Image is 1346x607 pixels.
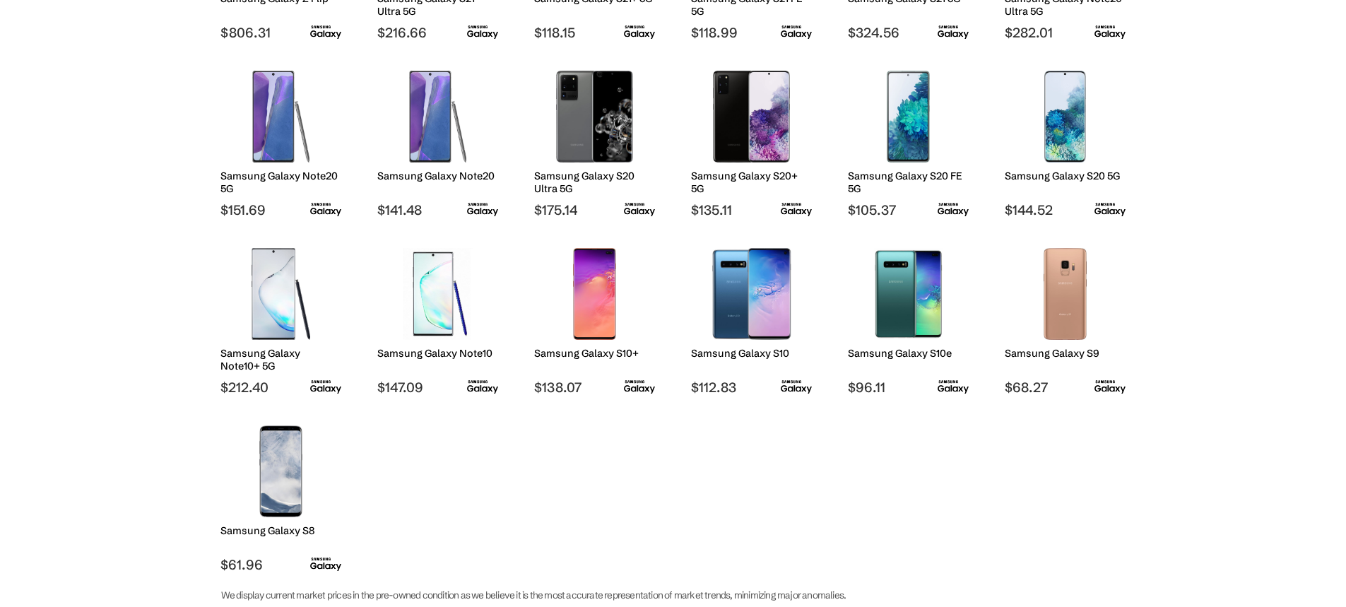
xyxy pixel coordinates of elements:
[221,587,1103,604] p: We display current market prices in the pre-owned condition as we believe it is the most accurate...
[685,64,819,218] a: Galaxy S20+ 5G Samsung Galaxy S20+ 5G $135.11 galaxy-logo
[691,201,812,218] span: $135.11
[528,64,662,218] a: Galaxy S20+ 5G Samsung Galaxy S20 Ultra 5G $175.14 galaxy-logo
[220,201,341,218] span: $151.69
[220,379,341,396] span: $212.40
[231,71,331,163] img: Galaxy Note20 5G
[858,248,958,340] img: Galaxy S10e
[848,201,969,218] span: $105.37
[214,64,348,218] a: Galaxy Note20 5G Samsung Galaxy Note20 5G $151.69 galaxy-logo
[220,347,341,372] h2: Samsung Galaxy Note10+ 5G
[545,71,644,163] img: Galaxy S20+ 5G
[848,347,969,360] h2: Samsung Galaxy S10e
[1005,379,1126,396] span: $68.27
[848,379,969,396] span: $96.11
[624,23,655,41] img: galaxy-logo
[1094,201,1126,218] img: galaxy-logo
[214,418,348,573] a: Galaxy S8 Samsung Galaxy S8 $61.96 galaxy-logo
[545,248,644,340] img: Galaxy S10+
[534,24,655,41] span: $118.15
[1015,248,1115,340] img: Galaxy S9
[1094,378,1126,396] img: galaxy-logo
[231,248,331,340] img: Galaxy Note10+ 5G
[691,347,812,360] h2: Samsung Galaxy S10
[467,23,498,41] img: galaxy-logo
[998,241,1133,396] a: Galaxy S9 Samsung Galaxy S9 $68.27 galaxy-logo
[1094,23,1126,41] img: galaxy-logo
[938,378,969,396] img: galaxy-logo
[220,556,341,573] span: $61.96
[467,201,498,218] img: galaxy-logo
[377,379,498,396] span: $147.09
[371,241,505,396] a: Galaxy Note10 Samsung Galaxy Note10 $147.09 galaxy-logo
[220,170,341,195] h2: Samsung Galaxy Note20 5G
[938,23,969,41] img: galaxy-logo
[377,201,498,218] span: $141.48
[310,555,341,573] img: galaxy-logo
[691,170,812,195] h2: Samsung Galaxy S20+ 5G
[310,23,341,41] img: galaxy-logo
[624,378,655,396] img: galaxy-logo
[1005,347,1126,360] h2: Samsung Galaxy S9
[377,347,498,360] h2: Samsung Galaxy Note10
[781,23,812,41] img: galaxy-logo
[528,241,662,396] a: Galaxy S10+ Samsung Galaxy S10+ $138.07 galaxy-logo
[858,71,958,163] img: Galaxy S20 FE 5G
[310,378,341,396] img: galaxy-logo
[998,64,1133,218] a: Galaxy S20 5G Samsung Galaxy S20 5G $144.52 galaxy-logo
[938,201,969,218] img: galaxy-logo
[388,71,488,163] img: Galaxy Note20
[691,24,812,41] span: $118.99
[214,241,348,396] a: Galaxy Note10+ 5G Samsung Galaxy Note10+ 5G $212.40 galaxy-logo
[534,201,655,218] span: $175.14
[534,170,655,195] h2: Samsung Galaxy S20 Ultra 5G
[781,378,812,396] img: galaxy-logo
[685,241,819,396] a: Galaxy S10 Samsung Galaxy S10 $112.83 galaxy-logo
[534,347,655,360] h2: Samsung Galaxy S10+
[377,170,498,182] h2: Samsung Galaxy Note20
[702,248,801,340] img: Galaxy S10
[1005,201,1126,218] span: $144.52
[310,201,341,218] img: galaxy-logo
[848,170,969,195] h2: Samsung Galaxy S20 FE 5G
[691,379,812,396] span: $112.83
[371,64,505,218] a: Galaxy Note20 Samsung Galaxy Note20 $141.48 galaxy-logo
[1015,71,1115,163] img: Galaxy S20 5G
[220,524,341,537] h2: Samsung Galaxy S8
[624,201,655,218] img: galaxy-logo
[467,378,498,396] img: galaxy-logo
[702,71,801,163] img: Galaxy S20+ 5G
[781,201,812,218] img: galaxy-logo
[231,425,331,517] img: Galaxy S8
[220,24,341,41] span: $806.31
[842,64,976,218] a: Galaxy S20 FE 5G Samsung Galaxy S20 FE 5G $105.37 galaxy-logo
[1005,170,1126,182] h2: Samsung Galaxy S20 5G
[534,379,655,396] span: $138.07
[377,24,498,41] span: $216.66
[388,248,488,340] img: Galaxy Note10
[842,241,976,396] a: Galaxy S10e Samsung Galaxy S10e $96.11 galaxy-logo
[1005,24,1126,41] span: $282.01
[848,24,969,41] span: $324.56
